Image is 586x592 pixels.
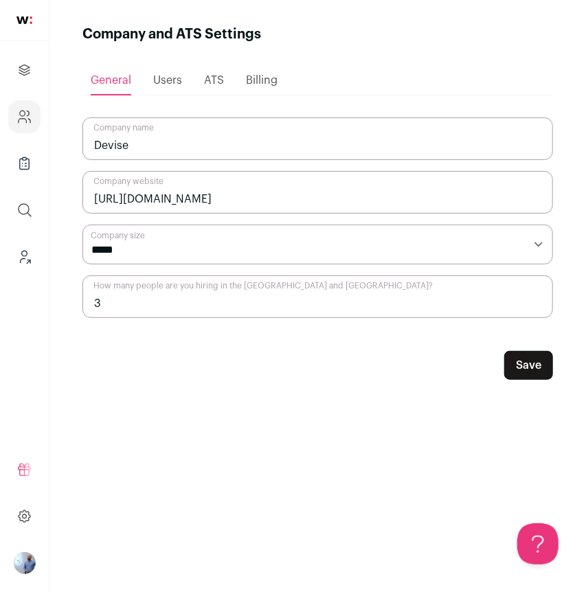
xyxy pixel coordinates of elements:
[153,75,182,86] span: Users
[82,275,553,318] input: How many people are you hiring in the US and Canada?
[82,25,261,44] h1: Company and ATS Settings
[14,552,36,574] button: Open dropdown
[8,54,41,87] a: Projects
[91,75,131,86] span: General
[204,67,224,94] a: ATS
[204,75,224,86] span: ATS
[8,100,41,133] a: Company and ATS Settings
[82,117,553,160] input: Company name
[14,552,36,574] img: 97332-medium_jpg
[504,351,553,380] button: Save
[8,240,41,273] a: Leads (Backoffice)
[517,523,559,565] iframe: Help Scout Beacon - Open
[153,67,182,94] a: Users
[246,75,278,86] span: Billing
[82,171,553,214] input: Company website
[16,16,32,24] img: wellfound-shorthand-0d5821cbd27db2630d0214b213865d53afaa358527fdda9d0ea32b1df1b89c2c.svg
[246,67,278,94] a: Billing
[8,147,41,180] a: Company Lists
